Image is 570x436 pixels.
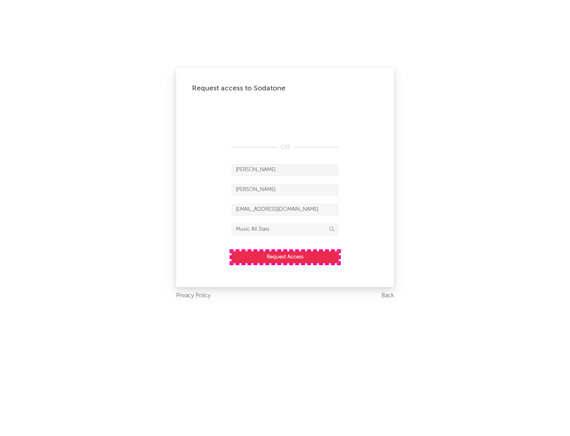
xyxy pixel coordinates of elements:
div: Request access to Sodatone [192,84,378,93]
button: Request Access [232,251,339,263]
input: Last Name [232,184,338,196]
input: First Name [232,164,338,176]
div: OR [232,143,338,152]
input: Email [232,204,338,216]
a: Privacy Policy [176,291,211,301]
input: Division [232,224,338,235]
a: Back [382,291,394,301]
